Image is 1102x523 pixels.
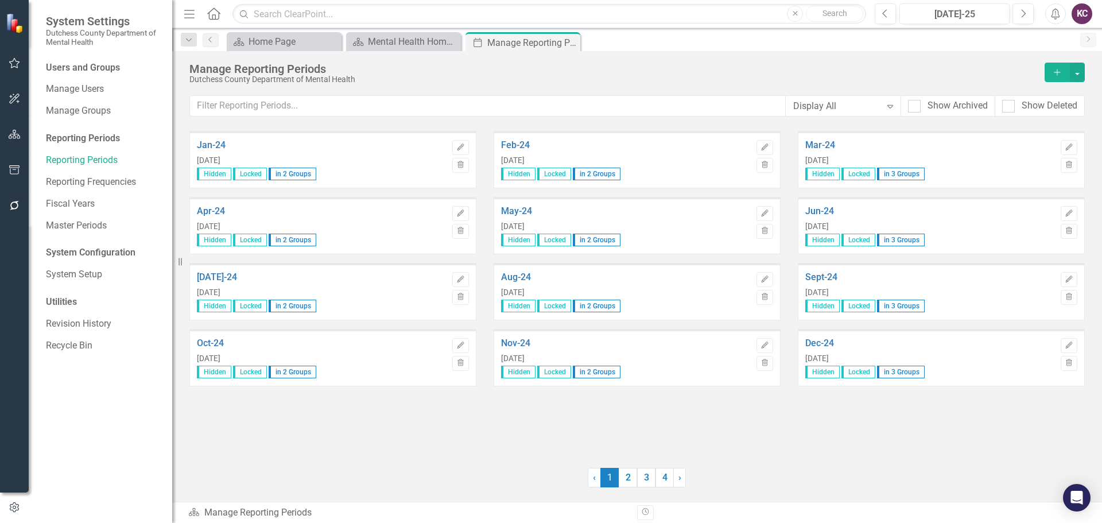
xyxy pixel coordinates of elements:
input: Search ClearPoint... [232,4,866,24]
span: Locked [233,168,267,180]
span: Hidden [501,366,536,378]
a: Jun-24 [805,206,1055,216]
a: Aug-24 [501,272,751,282]
a: Jan-24 [197,140,447,150]
div: [DATE] [805,354,1055,363]
span: in 2 Groups [269,366,316,378]
div: Manage Reporting Periods [487,36,577,50]
span: Hidden [805,300,840,312]
input: Filter Reporting Periods... [189,95,786,117]
span: in 2 Groups [269,168,316,180]
div: [DATE] [501,288,751,297]
div: [DATE] [805,288,1055,297]
div: Dutchess County Department of Mental Health [189,75,1039,84]
span: in 2 Groups [573,234,620,246]
span: Hidden [501,300,536,312]
a: [DATE]-24 [197,272,447,282]
span: Locked [537,366,571,378]
a: Mental Health Home Page [349,34,458,49]
span: in 2 Groups [269,300,316,312]
span: in 2 Groups [573,168,620,180]
a: Mar-24 [805,140,1055,150]
a: Revision History [46,317,161,331]
div: Manage Reporting Periods [188,506,628,520]
a: Feb-24 [501,140,751,150]
span: in 3 Groups [877,234,925,246]
div: [DATE] [197,156,447,165]
a: System Setup [46,268,161,281]
small: Dutchess County Department of Mental Health [46,28,161,47]
a: Reporting Frequencies [46,176,161,189]
span: in 3 Groups [877,300,925,312]
span: Locked [841,168,875,180]
div: [DATE] [501,156,751,165]
span: Locked [841,300,875,312]
div: System Configuration [46,246,161,259]
div: [DATE] [805,156,1055,165]
div: Show Deleted [1022,99,1077,113]
div: Utilities [46,296,161,309]
a: Dec-24 [805,338,1055,348]
div: Manage Reporting Periods [189,63,1039,75]
span: in 2 Groups [573,366,620,378]
button: [DATE]-25 [899,3,1010,24]
div: [DATE]-25 [903,7,1006,21]
button: Search [806,6,863,22]
span: Search [822,9,847,18]
span: Locked [233,366,267,378]
div: Open Intercom Messenger [1063,484,1091,512]
span: ‹ [593,472,596,483]
div: Home Page [249,34,339,49]
div: [DATE] [501,222,751,231]
div: Reporting Periods [46,132,161,145]
span: in 3 Groups [877,366,925,378]
div: [DATE] [805,222,1055,231]
span: Hidden [501,234,536,246]
a: 4 [655,468,674,487]
span: Hidden [805,168,840,180]
a: Fiscal Years [46,197,161,211]
div: Show Archived [928,99,988,113]
img: ClearPoint Strategy [6,13,26,33]
span: 1 [600,468,619,487]
span: in 2 Groups [573,300,620,312]
div: [DATE] [197,354,447,363]
span: Hidden [197,366,231,378]
div: [DATE] [501,354,751,363]
a: 2 [619,468,637,487]
span: Locked [841,234,875,246]
span: Hidden [197,234,231,246]
div: Users and Groups [46,61,161,75]
span: Locked [537,168,571,180]
span: Locked [233,300,267,312]
a: Apr-24 [197,206,447,216]
span: Locked [537,300,571,312]
a: Master Periods [46,219,161,233]
a: Reporting Periods [46,154,161,167]
div: Mental Health Home Page [368,34,458,49]
span: Locked [537,234,571,246]
a: Nov-24 [501,338,751,348]
span: › [678,472,681,483]
span: in 2 Groups [269,234,316,246]
div: [DATE] [197,288,447,297]
span: Hidden [197,300,231,312]
div: Display All [793,99,881,113]
a: Manage Groups [46,104,161,118]
a: Manage Users [46,83,161,96]
span: Locked [841,366,875,378]
span: in 3 Groups [877,168,925,180]
div: [DATE] [197,222,447,231]
button: KC [1072,3,1092,24]
a: Home Page [230,34,339,49]
a: 3 [637,468,655,487]
span: Locked [233,234,267,246]
span: Hidden [197,168,231,180]
a: Oct-24 [197,338,447,348]
span: System Settings [46,14,161,28]
span: Hidden [805,234,840,246]
span: Hidden [501,168,536,180]
a: Recycle Bin [46,339,161,352]
a: Sept-24 [805,272,1055,282]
